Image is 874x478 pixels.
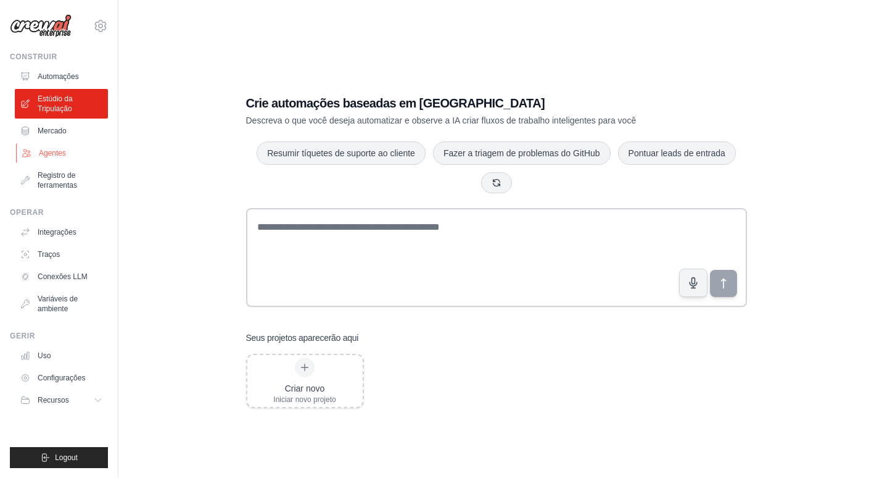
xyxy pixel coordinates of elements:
font: Traços [38,249,60,259]
h3: Seus projetos aparecerão aqui [246,332,359,344]
img: Logotipo [10,14,72,38]
a: Uso [15,346,108,366]
a: Conexões LLM [15,267,108,287]
button: Get new suggestions [481,172,512,193]
button: Resumir tíquetes de suporte ao cliente [257,141,426,165]
span: Logout [55,453,78,463]
a: Mercado [15,121,108,141]
a: Configurações [15,368,108,388]
a: Variáveis de ambiente [15,289,108,319]
font: Estúdio da Tripulação [38,94,103,114]
font: Mercado [38,126,67,136]
button: Click to speak your automation idea [679,269,707,297]
div: Operar [10,208,108,217]
a: Registro de ferramentas [15,166,108,195]
font: Automações [38,72,79,82]
h1: Crie automações baseadas em [GEOGRAPHIC_DATA] [246,94,661,112]
div: Gerir [10,331,108,341]
button: Pontuar leads de entrada [618,141,736,165]
button: Recursos [15,390,108,410]
button: Logout [10,447,108,468]
font: Registro de ferramentas [38,170,103,190]
button: Fazer a triagem de problemas do GitHub [433,141,611,165]
p: Descreva o que você deseja automatizar e observe a IA criar fluxos de trabalho inteligentes para ... [246,114,661,127]
font: Uso [38,351,51,361]
font: Conexões LLM [38,272,88,282]
div: Criar novo [273,382,336,395]
a: Agentes [16,143,109,163]
a: Traços [15,245,108,264]
a: Estúdio da Tripulação [15,89,108,119]
div: Construir [10,52,108,62]
font: Integrações [38,227,76,237]
div: Iniciar novo projeto [273,395,336,405]
font: Agentes [39,148,66,158]
a: Automações [15,67,108,86]
a: Integrações [15,222,108,242]
div: Widget de chat [812,419,874,478]
iframe: Chat Widget [812,419,874,478]
font: Configurações [38,373,85,383]
span: Recursos [38,395,69,405]
font: Variáveis de ambiente [38,294,103,314]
